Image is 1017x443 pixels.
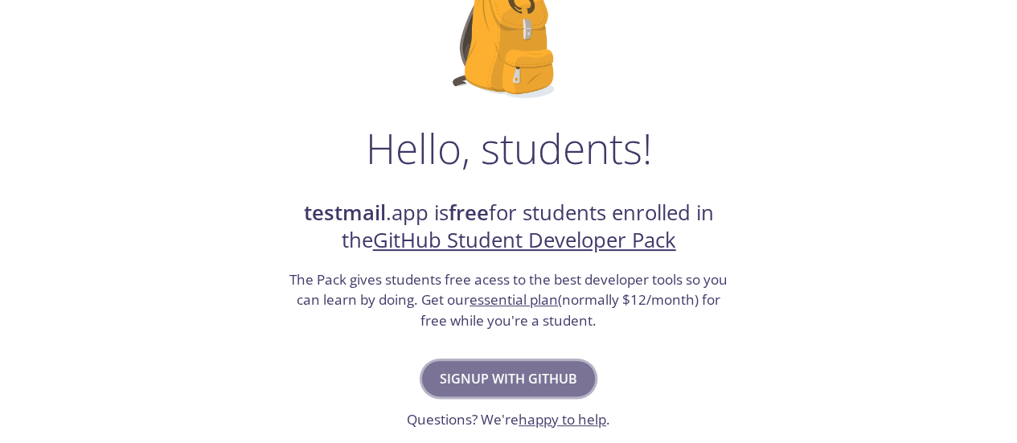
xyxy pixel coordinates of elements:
strong: testmail [304,199,386,227]
strong: free [449,199,489,227]
button: Signup with GitHub [422,361,595,396]
span: Signup with GitHub [440,367,577,390]
a: happy to help [519,410,606,429]
h1: Hello, students! [366,124,652,172]
a: GitHub Student Developer Pack [373,226,676,254]
h2: .app is for students enrolled in the [288,199,730,255]
a: essential plan [470,290,558,309]
h3: The Pack gives students free acess to the best developer tools so you can learn by doing. Get our... [288,269,730,331]
h3: Questions? We're . [407,409,610,430]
